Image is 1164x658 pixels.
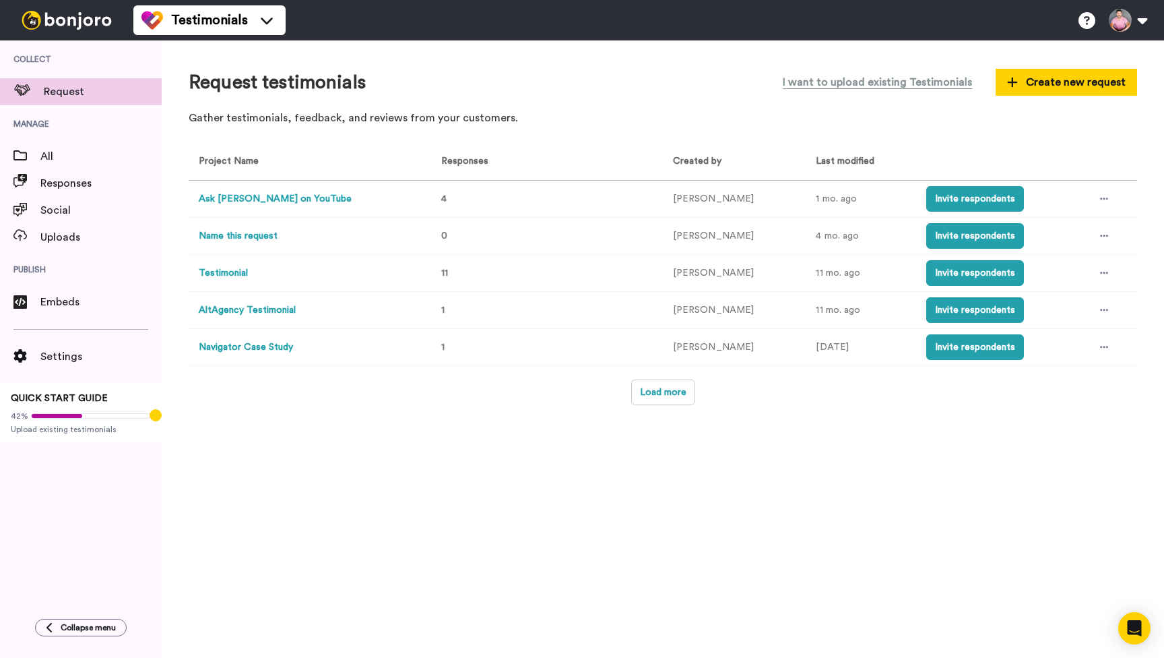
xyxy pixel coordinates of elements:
[199,266,248,280] button: Testimonial
[189,111,1137,126] p: Gather testimonials, feedback, and reviews from your customers.
[16,11,117,30] img: bj-logo-header-white.svg
[40,202,162,218] span: Social
[441,268,448,278] span: 11
[189,144,426,181] th: Project Name
[441,231,447,241] span: 0
[141,9,163,31] img: tm-color.svg
[996,69,1137,96] button: Create new request
[199,303,296,318] button: AltAgency Testimonial
[441,342,445,352] span: 1
[436,156,488,166] span: Responses
[806,144,915,181] th: Last modified
[663,255,806,292] td: [PERSON_NAME]
[806,255,915,292] td: 11 mo. ago
[663,181,806,218] td: [PERSON_NAME]
[11,424,151,435] span: Upload existing testimonials
[40,294,162,310] span: Embeds
[40,148,162,164] span: All
[926,260,1024,286] button: Invite respondents
[171,11,248,30] span: Testimonials
[199,340,293,355] button: Navigator Case Study
[783,74,972,90] span: I want to upload existing Testimonials
[44,84,162,100] span: Request
[35,619,127,636] button: Collapse menu
[40,349,162,365] span: Settings
[441,194,447,204] span: 4
[150,409,162,421] div: Tooltip anchor
[926,297,1024,323] button: Invite respondents
[663,292,806,329] td: [PERSON_NAME]
[199,192,352,206] button: Ask [PERSON_NAME] on YouTube
[11,394,108,403] span: QUICK START GUIDE
[40,175,162,191] span: Responses
[11,411,28,421] span: 42%
[663,218,806,255] td: [PERSON_NAME]
[806,181,915,218] td: 1 mo. ago
[663,144,806,181] th: Created by
[926,223,1024,249] button: Invite respondents
[806,292,915,329] td: 11 mo. ago
[40,229,162,245] span: Uploads
[806,218,915,255] td: 4 mo. ago
[926,186,1024,212] button: Invite respondents
[199,229,278,243] button: Name this request
[631,380,695,405] button: Load more
[189,72,366,93] h1: Request testimonials
[806,329,915,366] td: [DATE]
[1007,74,1126,90] span: Create new request
[1118,612,1151,645] div: Open Intercom Messenger
[61,622,116,633] span: Collapse menu
[926,334,1024,360] button: Invite respondents
[773,67,982,97] button: I want to upload existing Testimonials
[441,305,445,315] span: 1
[663,329,806,366] td: [PERSON_NAME]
